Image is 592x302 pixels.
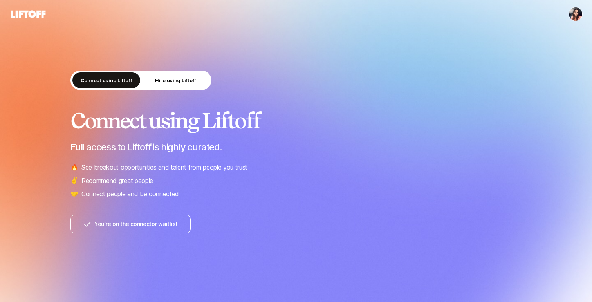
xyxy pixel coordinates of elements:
[81,76,132,84] p: Connect using Liftoff
[569,7,583,21] button: Stephanie Sell
[81,175,153,186] p: Recommend great people
[70,175,78,186] span: ✌️
[81,162,247,172] p: See breakout opportunities and talent from people you trust
[569,7,582,21] img: Stephanie Sell
[70,142,522,153] p: Full access to Liftoff is highly curated.
[70,109,522,132] h2: Connect using Liftoff
[70,162,78,172] span: 🔥
[70,189,78,199] span: 🤝
[155,76,196,84] p: Hire using Liftoff
[81,189,179,199] p: Connect people and be connected
[70,215,191,233] button: You’re on the connector waitlist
